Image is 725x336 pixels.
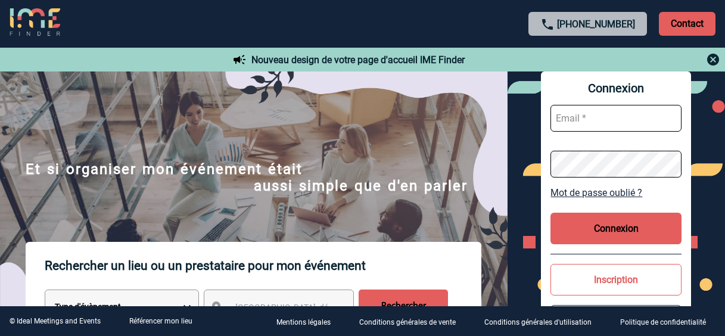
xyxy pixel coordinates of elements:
a: Conditions générales d'utilisation [475,316,611,327]
input: Rechercher [359,290,448,323]
img: call-24-px.png [540,17,555,32]
a: Conditions générales de vente [350,316,475,327]
span: [GEOGRAPHIC_DATA], département, région... [235,303,401,312]
p: Rechercher un lieu ou un prestataire pour mon événement [45,242,481,290]
p: Conditions générales de vente [359,318,456,326]
span: Connexion [550,81,682,95]
a: Mentions légales [267,316,350,327]
p: Contact [659,12,715,36]
a: Référencer mon lieu [129,317,192,325]
button: Connexion [550,213,682,244]
div: © Ideal Meetings and Events [10,317,101,325]
a: Mot de passe oublié ? [550,187,682,198]
p: Conditions générales d'utilisation [484,318,592,326]
a: [PHONE_NUMBER] [557,18,635,30]
p: Mentions légales [276,318,331,326]
a: Politique de confidentialité [611,316,725,327]
p: Politique de confidentialité [620,318,706,326]
button: Inscription [550,264,682,295]
input: Email * [550,105,682,132]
